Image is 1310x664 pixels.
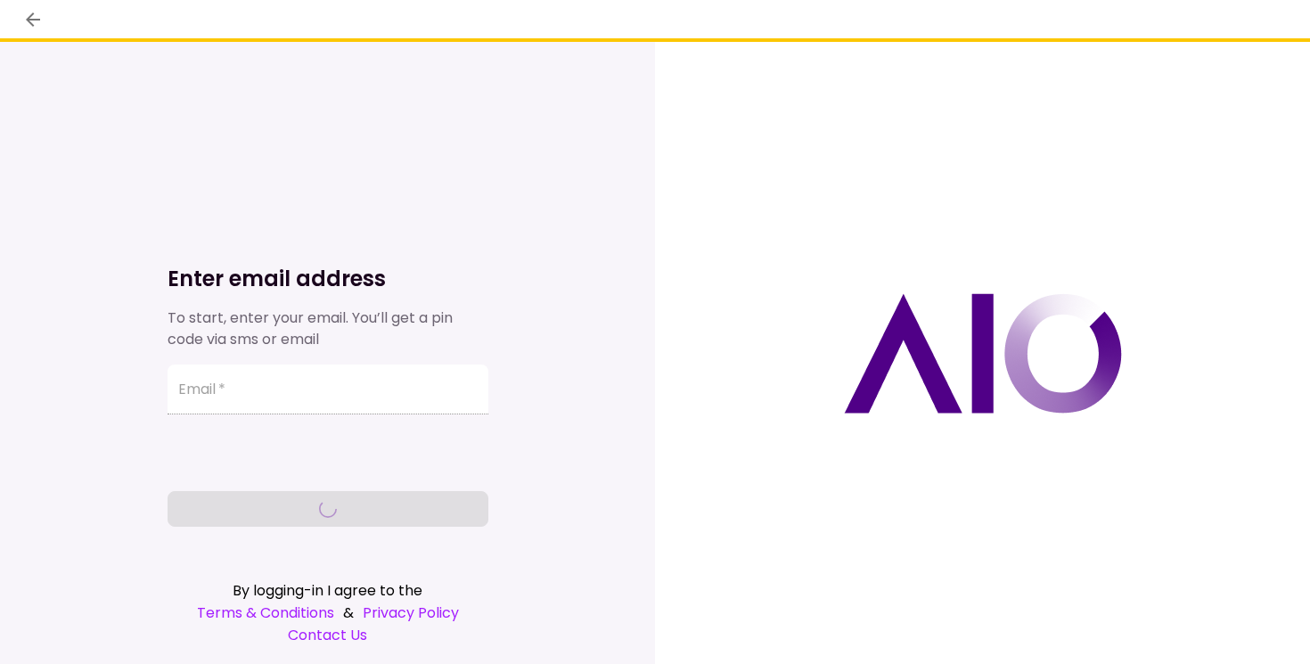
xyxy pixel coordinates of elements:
[844,293,1122,414] img: AIO logo
[363,602,459,624] a: Privacy Policy
[168,602,488,624] div: &
[18,4,48,35] button: back
[197,602,334,624] a: Terms & Conditions
[168,579,488,602] div: By logging-in I agree to the
[168,624,488,646] a: Contact Us
[168,307,488,350] div: To start, enter your email. You’ll get a pin code via sms or email
[168,265,488,293] h1: Enter email address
